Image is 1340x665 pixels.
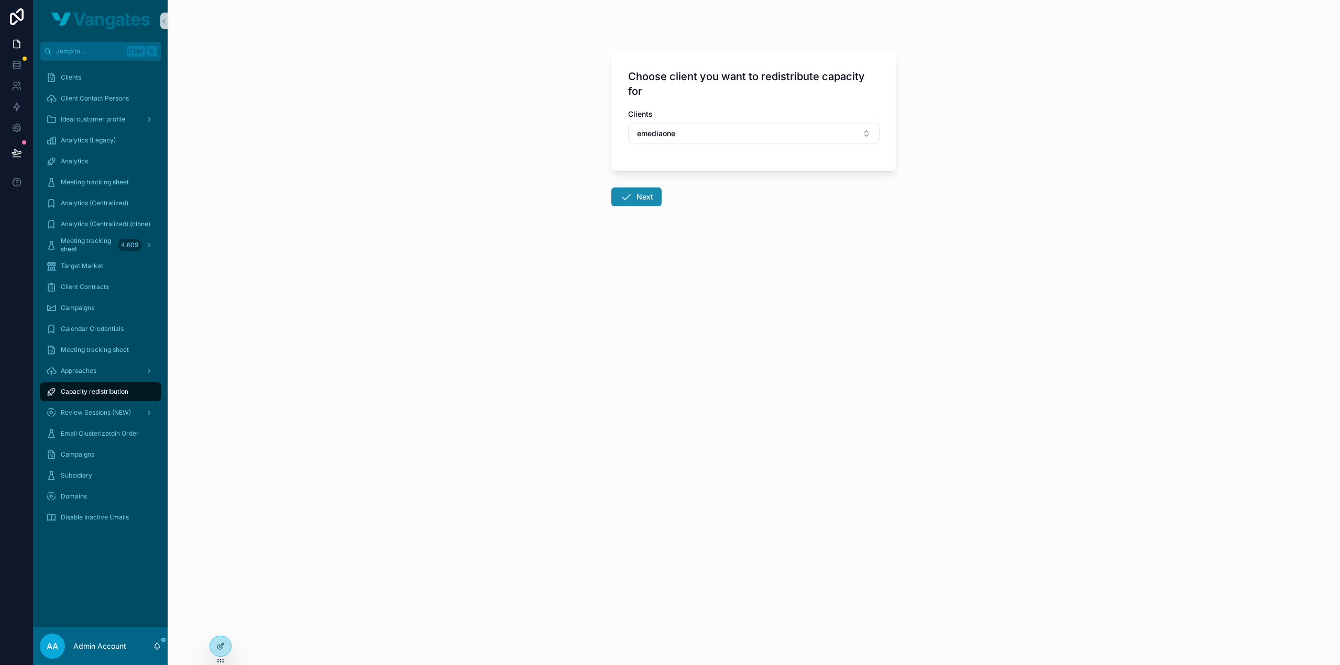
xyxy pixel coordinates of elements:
a: Campaigns [40,445,161,464]
span: Review Sessions (NEW) [61,408,131,417]
span: Campaigns [61,304,94,312]
a: Campaigns [40,298,161,317]
p: Admin Account [73,641,126,651]
span: Client Contracts [61,283,109,291]
span: Client Contact Persons [61,94,129,103]
span: Ideal customer profile [61,115,125,124]
a: Analytics (Centralized) [40,194,161,213]
a: Ideal customer profile [40,110,161,129]
a: Analytics (Centralized) (clone) [40,215,161,234]
span: Capacity redistribution [61,387,128,396]
button: Next [611,187,662,206]
span: Meeting tracking sheet [61,237,114,253]
button: Jump to...CtrlK [40,42,161,61]
span: Domains [61,492,87,501]
a: Calendar Credentials [40,319,161,338]
span: Analytics [61,157,88,165]
a: Client Contact Persons [40,89,161,108]
a: Capacity redistribution [40,382,161,401]
a: Meeting tracking sheet [40,173,161,192]
span: Meeting tracking sheet [61,346,129,354]
a: Clients [40,68,161,87]
a: Approaches [40,361,161,380]
h1: Choose client you want to redistribute capacity for [628,69,880,98]
a: Domains [40,487,161,506]
span: emediaone [637,128,675,139]
span: Clients [628,109,653,118]
span: Meeting tracking sheet [61,178,129,186]
span: Jump to... [56,47,123,56]
div: 4.609 [118,239,141,251]
span: Campaigns [61,450,94,459]
span: Disable Inactive Emails [61,513,129,522]
button: Select Button [628,124,880,143]
span: AA [47,640,58,652]
a: Analytics (Legacy) [40,131,161,150]
span: Analytics (Legacy) [61,136,116,145]
a: Target Market [40,257,161,275]
a: Meeting tracking sheet4.609 [40,236,161,254]
a: Analytics [40,152,161,171]
span: Ctrl [127,46,146,57]
span: Clients [61,73,81,82]
div: scrollable content [34,61,168,540]
a: Meeting tracking sheet [40,340,161,359]
span: Calendar Credentials [61,325,124,333]
img: App logo [51,13,150,29]
a: Email Clusterizatoin Order [40,424,161,443]
span: Analytics (Centralized) [61,199,128,207]
a: Subsidiary [40,466,161,485]
a: Client Contracts [40,278,161,296]
span: K [148,47,156,56]
span: Email Clusterizatoin Order [61,429,139,438]
span: Subsidiary [61,471,92,480]
span: Approaches [61,367,96,375]
a: Review Sessions (NEW) [40,403,161,422]
span: Analytics (Centralized) (clone) [61,220,150,228]
a: Disable Inactive Emails [40,508,161,527]
span: Target Market [61,262,103,270]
